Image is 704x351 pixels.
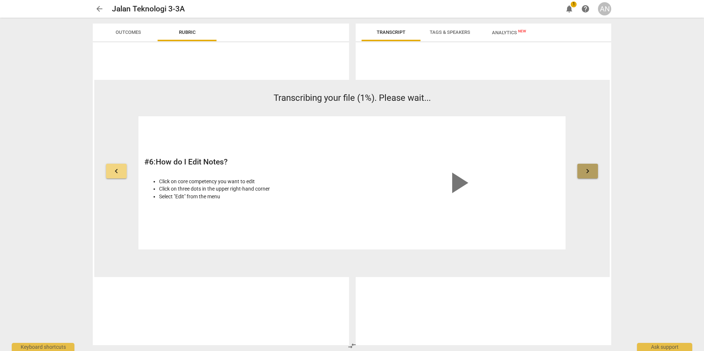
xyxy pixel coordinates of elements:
[159,193,348,201] li: Select "Edit" from the menu
[116,29,141,35] span: Outcomes
[144,157,348,167] h2: # 6 : How do I Edit Notes?
[348,341,356,350] span: compare_arrows
[112,167,121,175] span: keyboard_arrow_left
[159,185,348,193] li: Click on three dots in the upper right-hand corner
[598,2,611,15] button: AN
[563,2,576,15] button: Notifications
[112,4,185,14] h2: Jalan Teknologi 3-3A
[579,2,592,15] a: Help
[565,4,574,13] span: notifications
[637,343,692,351] div: Ask support
[440,165,476,201] span: play_arrow
[12,343,74,351] div: Keyboard shortcuts
[518,29,526,33] span: New
[581,4,590,13] span: help
[95,4,104,13] span: arrow_back
[430,29,470,35] span: Tags & Speakers
[159,178,348,185] li: Click on core competency you want to edit
[583,167,592,175] span: keyboard_arrow_right
[179,29,196,35] span: Rubric
[377,29,405,35] span: Transcript
[571,1,577,7] span: 1
[274,93,431,103] span: Transcribing your file (1%). Please wait...
[492,30,526,35] span: Analytics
